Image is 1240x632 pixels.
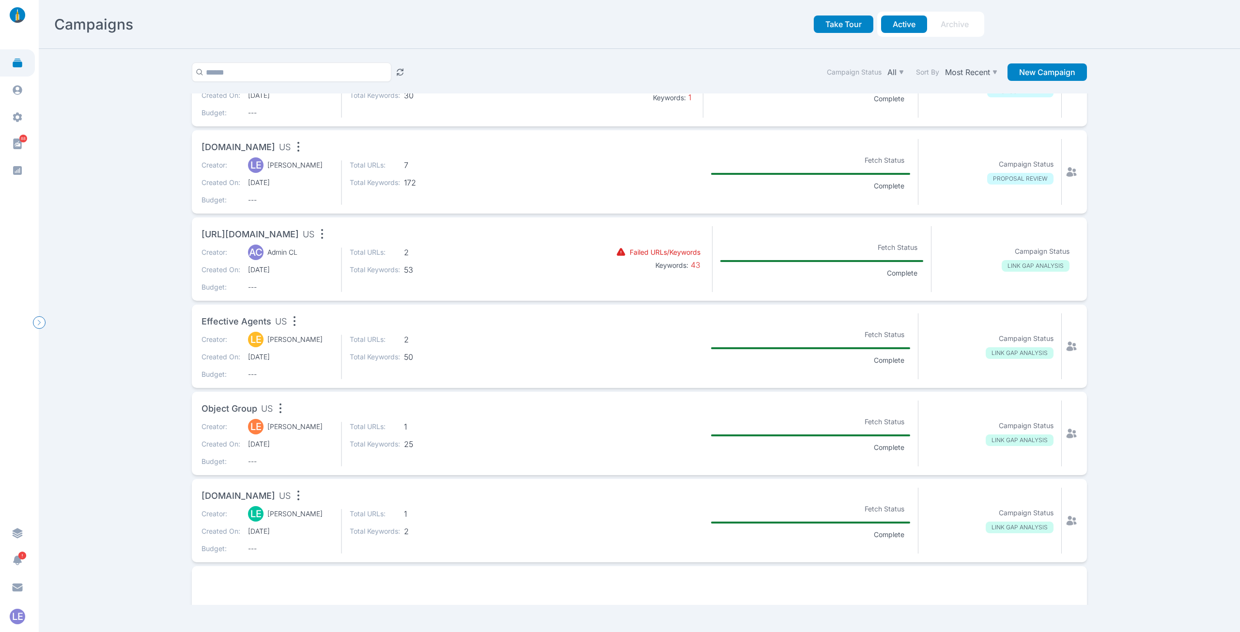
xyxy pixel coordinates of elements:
b: Keywords: [653,93,686,102]
span: 88 [19,135,27,142]
p: Budget: [201,282,240,292]
p: Fetch Status [872,241,923,254]
span: 53 [404,265,454,275]
p: Created On: [201,178,240,187]
span: 1 [404,422,454,432]
p: Total URLs: [350,509,400,519]
p: Campaign Status [999,421,1054,431]
span: 172 [404,178,454,187]
div: LE [248,332,263,347]
p: Total Keywords: [350,91,400,100]
span: 7 [404,160,454,170]
p: LINK GAP ANALYSIS [986,347,1054,359]
p: Total Keywords: [350,265,400,275]
span: --- [248,195,333,205]
span: [DATE] [248,178,333,187]
span: 2 [404,335,454,344]
span: US [261,402,273,416]
p: Budget: [201,544,240,554]
span: [DATE] [248,265,333,275]
span: US [303,228,314,241]
p: Complete [868,181,910,191]
span: 43 [688,260,700,270]
div: LE [248,157,263,173]
p: Complete [868,94,910,104]
p: Fetch Status [859,154,910,167]
p: Total URLs: [350,247,400,257]
span: [DATE] [248,526,333,536]
button: Archive [929,15,980,33]
p: Created On: [201,352,240,362]
p: Created On: [201,265,240,275]
span: Effective Agents [201,315,271,328]
button: Active [881,15,927,33]
span: 2 [404,526,454,536]
p: Creator: [201,247,240,257]
p: Total URLs: [350,422,400,432]
span: US [279,489,291,503]
p: Total Keywords: [350,526,400,536]
p: [PERSON_NAME] [267,335,323,344]
b: Keywords: [655,261,688,269]
p: Budget: [201,457,240,466]
p: Total Keywords: [350,178,400,187]
button: All [885,65,906,79]
p: LINK GAP ANALYSIS [986,434,1054,446]
span: [DATE] [248,91,333,100]
button: Take Tour [814,15,873,33]
p: Fetch Status [859,502,910,516]
span: 30 [404,91,454,100]
span: --- [248,544,333,554]
p: All [887,67,897,77]
p: [PERSON_NAME] [267,422,323,432]
span: --- [248,108,333,118]
p: Budget: [201,195,240,205]
p: LINK GAP ANALYSIS [1002,260,1069,272]
span: [URL][DOMAIN_NAME] [201,228,299,241]
p: Created On: [201,526,240,536]
span: object group [201,402,257,416]
p: Creator: [201,160,240,170]
label: Campaign Status [827,67,882,77]
span: 25 [404,439,454,449]
button: Most Recent [943,65,1000,79]
p: Admin CL [267,247,297,257]
span: 1 [686,92,691,102]
p: Failed URLs/Keywords [630,247,700,257]
p: Created On: [201,91,240,100]
p: [PERSON_NAME] [267,509,323,519]
p: Campaign Status [1015,247,1069,256]
p: Total Keywords: [350,352,400,362]
p: Campaign Status [999,508,1054,518]
span: [DATE] [248,352,333,362]
span: 50 [404,352,454,362]
img: linklaunch_small.2ae18699.png [6,7,29,23]
span: --- [248,282,333,292]
span: US [279,140,291,154]
p: Total Keywords: [350,439,400,449]
p: Complete [868,530,910,540]
p: Loading more... [201,603,1077,613]
p: Budget: [201,370,240,379]
p: Complete [868,355,910,365]
p: Fetch Status [859,328,910,341]
p: Budget: [201,108,240,118]
p: Creator: [201,422,240,432]
p: Complete [868,443,910,452]
div: AC [248,245,263,260]
p: Campaign Status [999,334,1054,343]
h2: Campaigns [54,15,133,33]
span: US [275,315,287,328]
label: Sort By [916,67,939,77]
span: 2 [404,247,454,257]
p: LINK GAP ANALYSIS [986,522,1054,533]
span: 1 [404,509,454,519]
div: LE [248,419,263,434]
p: Campaign Status [999,159,1054,169]
span: [DATE] [248,439,333,449]
p: Total URLs: [350,335,400,344]
p: Most Recent [945,67,990,77]
p: Creator: [201,335,240,344]
button: New Campaign [1007,63,1087,81]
